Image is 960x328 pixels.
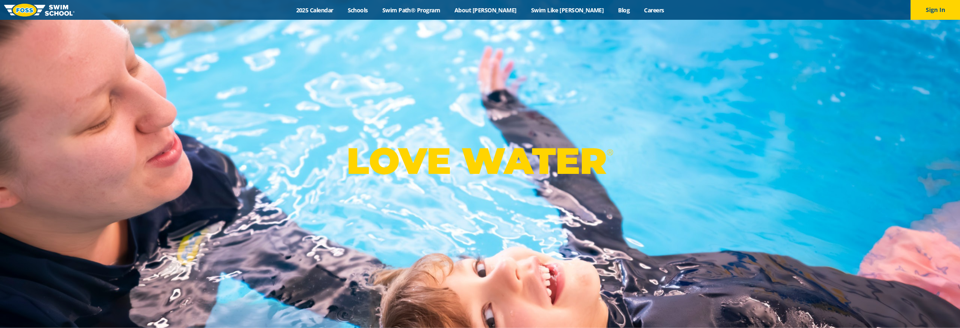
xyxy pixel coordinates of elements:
[447,6,524,14] a: About [PERSON_NAME]
[637,6,671,14] a: Careers
[375,6,447,14] a: Swim Path® Program
[340,6,375,14] a: Schools
[524,6,611,14] a: Swim Like [PERSON_NAME]
[289,6,340,14] a: 2025 Calendar
[4,4,75,16] img: FOSS Swim School Logo
[606,147,613,157] sup: ®
[347,139,613,183] p: LOVE WATER
[611,6,637,14] a: Blog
